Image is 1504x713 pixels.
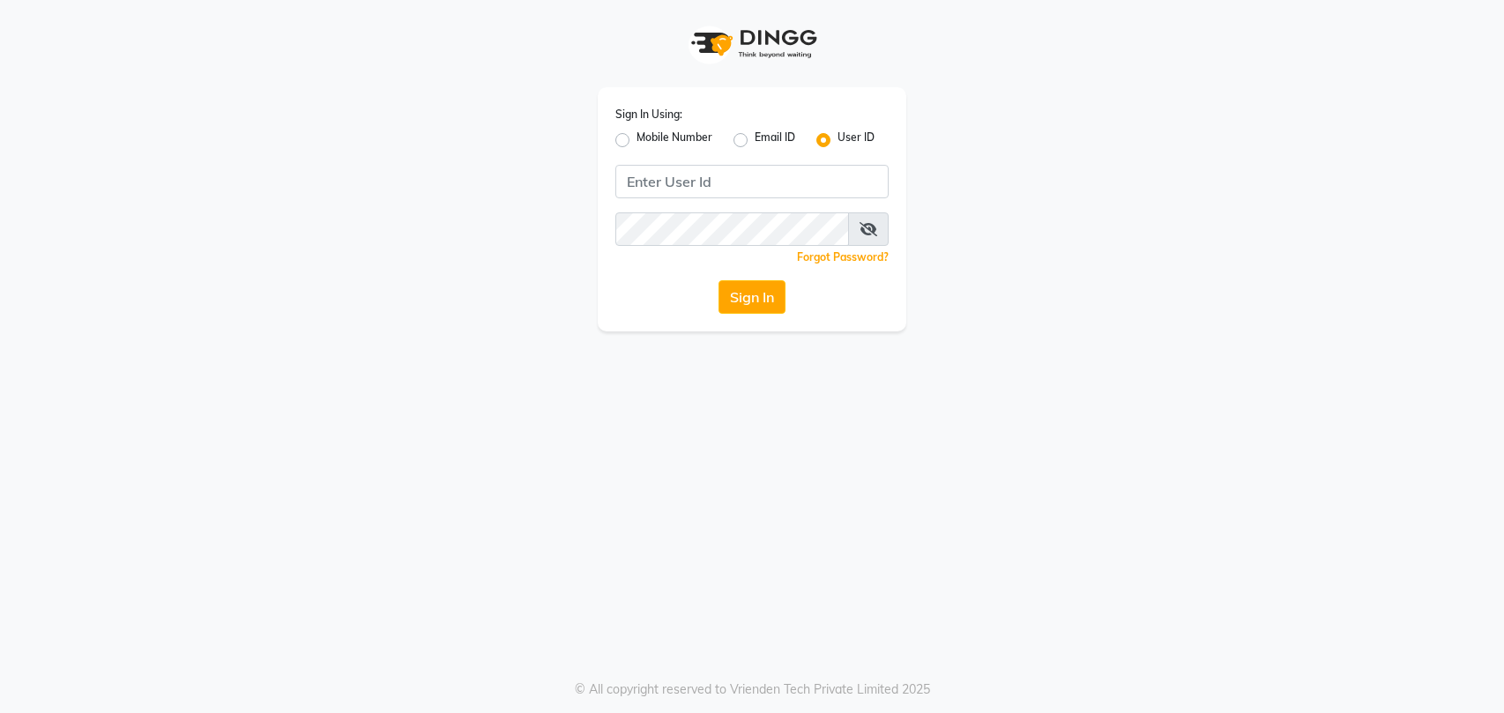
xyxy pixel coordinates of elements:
[681,18,823,70] img: logo1.svg
[718,280,786,314] button: Sign In
[797,250,889,264] a: Forgot Password?
[838,130,875,151] label: User ID
[637,130,712,151] label: Mobile Number
[615,107,682,123] label: Sign In Using:
[615,165,889,198] input: Username
[615,212,849,246] input: Username
[755,130,795,151] label: Email ID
